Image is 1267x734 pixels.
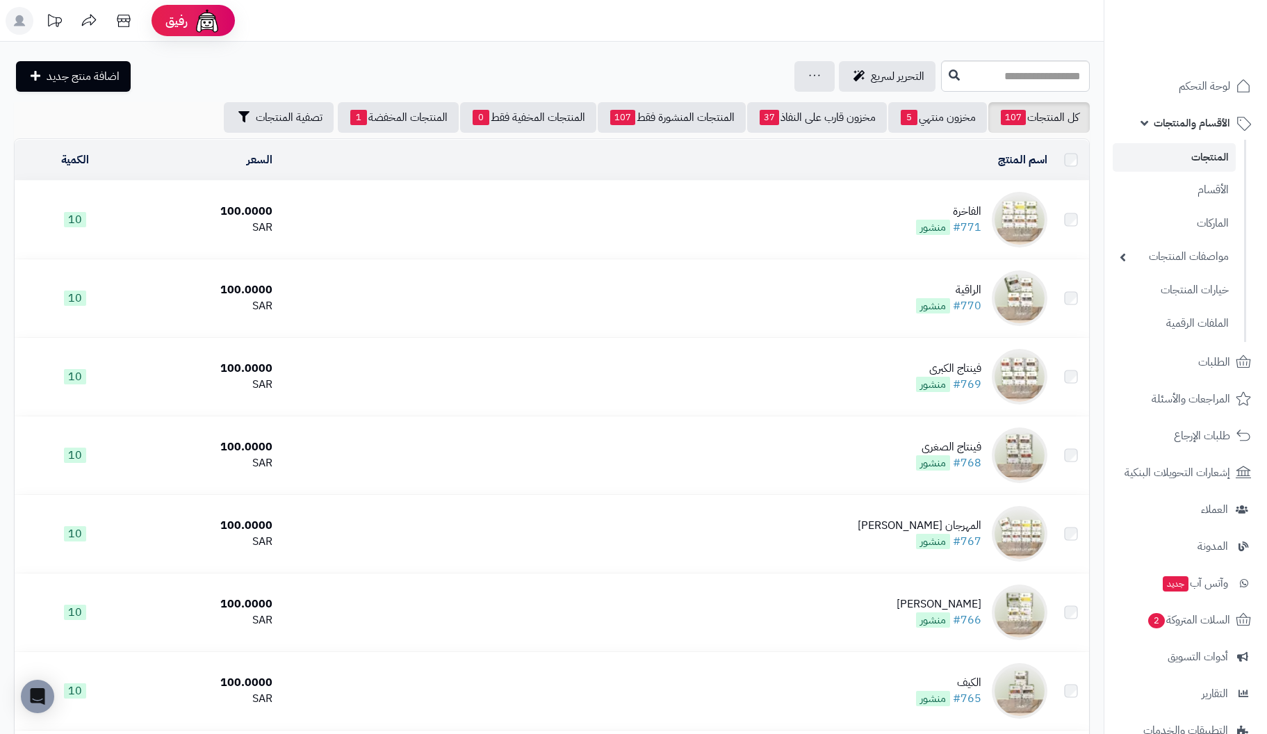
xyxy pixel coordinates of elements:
img: المهرجان الكولومبي [992,506,1047,562]
div: الراقية [916,282,981,298]
a: أدوات التسويق [1113,640,1259,674]
a: وآتس آبجديد [1113,566,1259,600]
div: المهرجان [PERSON_NAME] [858,518,981,534]
a: مخزون منتهي5 [888,102,987,133]
span: إشعارات التحويلات البنكية [1125,463,1230,482]
a: #769 [953,376,981,393]
a: كل المنتجات107 [988,102,1090,133]
span: لوحة التحكم [1179,76,1230,96]
div: الفاخرة [916,204,981,220]
img: فينتاج الكبرى [992,349,1047,405]
img: فينتاج الصغرى [992,427,1047,483]
a: المنتجات [1113,143,1236,172]
span: 10 [64,448,86,463]
span: تصفية المنتجات [256,109,322,126]
a: المنتجات المنشورة فقط107 [598,102,746,133]
a: #770 [953,297,981,314]
img: الكيف [992,663,1047,719]
span: وآتس آب [1161,573,1228,593]
span: السلات المتروكة [1147,610,1230,630]
a: المدونة [1113,530,1259,563]
div: 100.0000 [142,361,272,377]
a: السلات المتروكة2 [1113,603,1259,637]
span: 10 [64,605,86,620]
span: منشور [916,612,950,628]
a: مواصفات المنتجات [1113,242,1236,272]
a: الأقسام [1113,175,1236,205]
span: 0 [473,110,489,125]
div: Open Intercom Messenger [21,680,54,713]
a: #766 [953,612,981,628]
a: السعر [247,152,272,168]
span: رفيق [165,13,188,29]
span: التحرير لسريع [871,68,924,85]
span: 10 [64,683,86,699]
div: SAR [142,220,272,236]
a: مخزون قارب على النفاذ37 [747,102,887,133]
a: الملفات الرقمية [1113,309,1236,339]
img: الراقية [992,270,1047,326]
span: 107 [610,110,635,125]
span: جديد [1163,576,1188,592]
div: 100.0000 [142,518,272,534]
div: SAR [142,534,272,550]
span: منشور [916,691,950,706]
a: الماركات [1113,209,1236,238]
span: 1 [350,110,367,125]
span: 10 [64,526,86,541]
img: الفاخرة [992,192,1047,247]
div: 100.0000 [142,596,272,612]
span: طلبات الإرجاع [1174,426,1230,446]
img: ai-face.png [193,7,221,35]
div: SAR [142,377,272,393]
span: التقارير [1202,684,1228,703]
span: المدونة [1197,537,1228,556]
a: خيارات المنتجات [1113,275,1236,305]
a: المنتجات المخفية فقط0 [460,102,596,133]
a: تحديثات المنصة [37,7,72,38]
div: فينتاج الكبرى [916,361,981,377]
a: اسم المنتج [998,152,1047,168]
span: الأقسام والمنتجات [1154,113,1230,133]
a: #768 [953,455,981,471]
a: الكمية [61,152,89,168]
span: 10 [64,212,86,227]
a: #765 [953,690,981,707]
div: 100.0000 [142,675,272,691]
span: منشور [916,220,950,235]
span: منشور [916,377,950,392]
span: 107 [1001,110,1026,125]
span: منشور [916,534,950,549]
div: فينتاج الصغرى [916,439,981,455]
div: SAR [142,691,272,707]
a: #767 [953,533,981,550]
a: إشعارات التحويلات البنكية [1113,456,1259,489]
img: جواهر البن [992,585,1047,640]
img: logo-2.png [1172,35,1254,65]
div: [PERSON_NAME] [897,596,981,612]
span: العملاء [1201,500,1228,519]
a: الطلبات [1113,345,1259,379]
a: التقارير [1113,677,1259,710]
div: SAR [142,612,272,628]
div: SAR [142,455,272,471]
a: المنتجات المخفضة1 [338,102,459,133]
a: #771 [953,219,981,236]
a: لوحة التحكم [1113,70,1259,103]
div: الكيف [916,675,981,691]
span: 5 [901,110,917,125]
span: اضافة منتج جديد [47,68,120,85]
div: SAR [142,298,272,314]
span: أدوات التسويق [1168,647,1228,667]
div: 100.0000 [142,204,272,220]
span: منشور [916,298,950,313]
span: منشور [916,455,950,471]
a: اضافة منتج جديد [16,61,131,92]
div: 100.0000 [142,439,272,455]
a: المراجعات والأسئلة [1113,382,1259,416]
span: 37 [760,110,779,125]
span: الطلبات [1198,352,1230,372]
a: التحرير لسريع [839,61,935,92]
span: المراجعات والأسئلة [1152,389,1230,409]
span: 10 [64,291,86,306]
